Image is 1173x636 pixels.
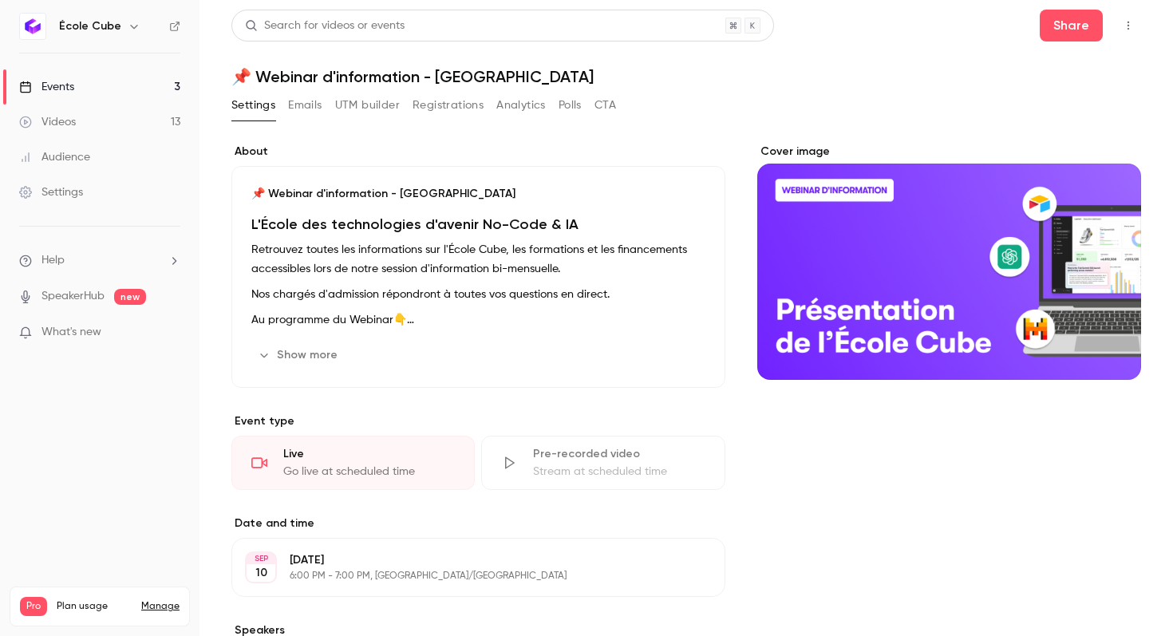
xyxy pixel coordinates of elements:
button: Share [1040,10,1103,41]
p: Retrouvez toutes les informations sur l'École Cube, les formations et les financements accessible... [251,240,705,278]
label: Date and time [231,516,725,531]
div: Events [19,79,74,95]
p: [DATE] [290,552,641,568]
label: About [231,144,725,160]
button: Show more [251,342,347,368]
p: Au programme du Webinar👇 [251,310,705,330]
div: Videos [19,114,76,130]
a: SpeakerHub [41,288,105,305]
span: new [114,289,146,305]
span: Plan usage [57,600,132,613]
p: Nos chargés d'admission répondront à toutes vos questions en direct. [251,285,705,304]
div: Pre-recorded video [533,446,705,462]
div: LiveGo live at scheduled time [231,436,475,490]
div: Settings [19,184,83,200]
a: Manage [141,600,180,613]
button: CTA [594,93,616,118]
img: École Cube [20,14,45,39]
div: Stream at scheduled time [533,464,705,480]
button: Polls [559,93,582,118]
div: Audience [19,149,90,165]
button: Emails [288,93,322,118]
span: Pro [20,597,47,616]
div: Search for videos or events [245,18,405,34]
button: Registrations [413,93,484,118]
span: What's new [41,324,101,341]
li: help-dropdown-opener [19,252,180,269]
p: 6:00 PM - 7:00 PM, [GEOGRAPHIC_DATA]/[GEOGRAPHIC_DATA] [290,570,641,583]
div: Pre-recorded videoStream at scheduled time [481,436,725,490]
button: UTM builder [335,93,400,118]
div: SEP [247,553,275,564]
section: Cover image [757,144,1141,380]
button: Settings [231,93,275,118]
div: Go live at scheduled time [283,464,455,480]
label: Cover image [757,144,1141,160]
button: Analytics [496,93,546,118]
p: 10 [255,565,267,581]
h6: École Cube [59,18,121,34]
div: Live [283,446,455,462]
p: 📌 Webinar d'information - [GEOGRAPHIC_DATA] [251,186,705,202]
h1: 📌 Webinar d'information - [GEOGRAPHIC_DATA] [231,67,1141,86]
h1: L'École des technologies d'avenir No-Code & IA [251,215,705,234]
p: Event type [231,413,725,429]
span: Help [41,252,65,269]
